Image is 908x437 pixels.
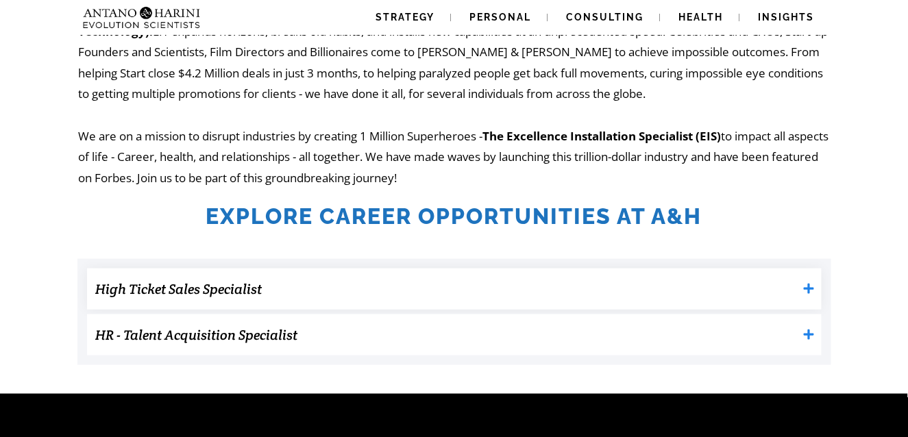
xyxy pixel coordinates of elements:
strong: The Excellence Installation Specialist (EIS) [483,128,722,144]
h3: HR - Talent Acquisition Specialist [96,321,798,349]
span: Health [679,12,724,23]
span: Strategy [376,12,435,23]
h2: Explore Career Opportunities at A&H [79,203,830,229]
span: Personal [470,12,532,23]
span: Insights [759,12,815,23]
h3: High Ticket Sales Specialist [96,275,798,303]
span: Consulting [567,12,644,23]
strong: "EIT" (Excellence Installation Technology). [79,2,824,39]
